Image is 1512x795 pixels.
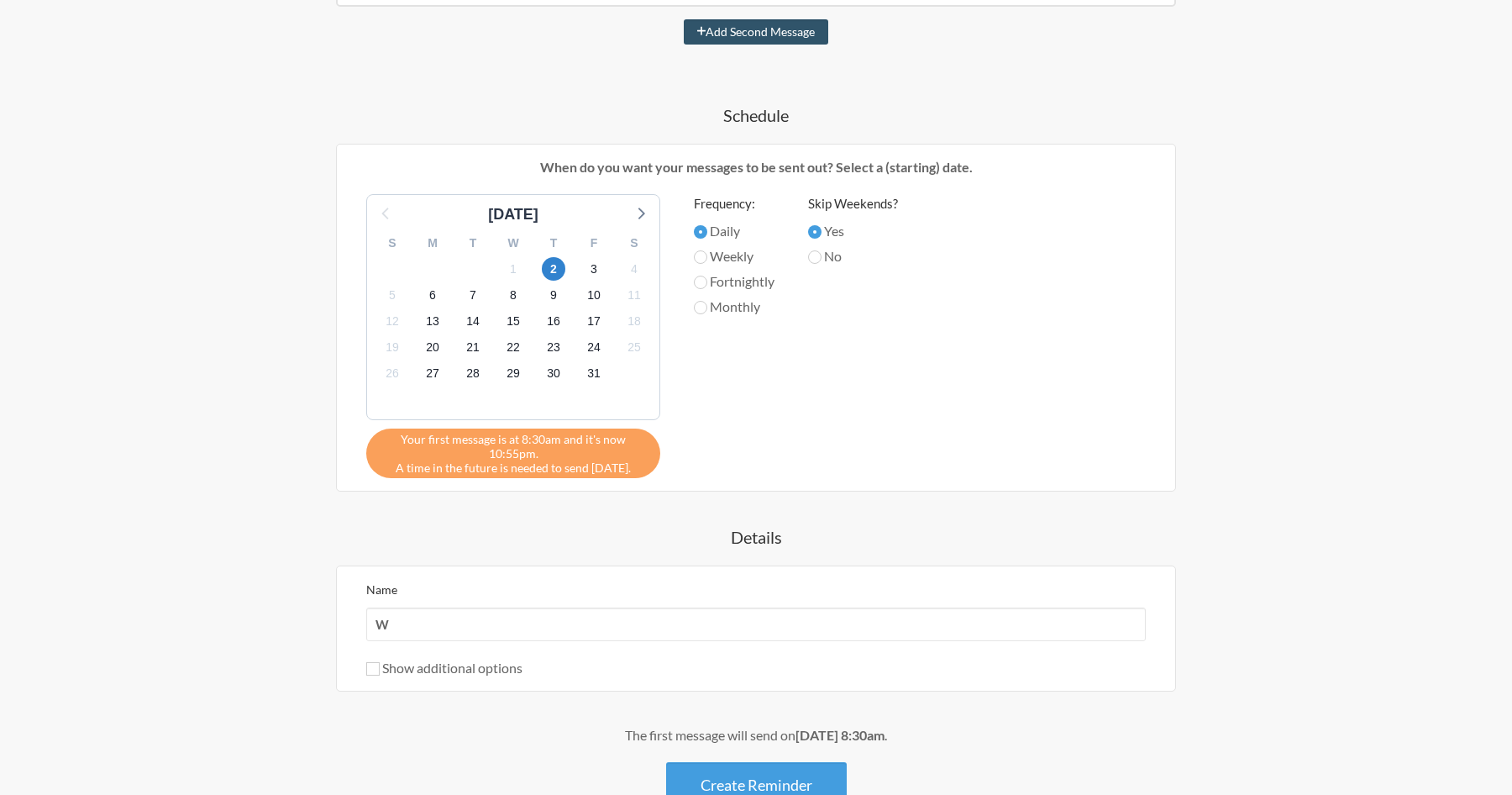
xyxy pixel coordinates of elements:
[412,230,453,256] div: M
[622,310,646,334] span: Tuesday, November 18, 2025
[501,257,525,281] span: Saturday, November 1, 2025
[808,221,898,241] label: Yes
[694,301,707,314] input: Monthly
[481,203,545,226] div: [DATE]
[542,336,565,360] span: Sunday, November 23, 2025
[582,257,606,281] span: Monday, November 3, 2025
[381,283,404,307] span: Wednesday, November 5, 2025
[694,225,707,239] input: Daily
[582,336,606,360] span: Monday, November 24, 2025
[366,582,397,597] label: Name
[461,283,485,307] span: Friday, November 7, 2025
[622,283,646,307] span: Tuesday, November 11, 2025
[421,362,444,386] span: Thursday, November 27, 2025
[381,362,404,386] span: Wednesday, November 26, 2025
[493,230,533,256] div: W
[366,429,660,478] div: A time in the future is needed to send [DATE].
[582,310,606,334] span: Monday, November 17, 2025
[694,221,774,241] label: Daily
[622,257,646,281] span: Tuesday, November 4, 2025
[381,336,404,360] span: Wednesday, November 19, 2025
[269,525,1243,549] h4: Details
[501,310,525,334] span: Saturday, November 15, 2025
[372,230,412,256] div: S
[269,725,1243,745] div: The first message will send on .
[694,246,774,266] label: Weekly
[808,250,822,264] input: No
[269,103,1243,127] h4: Schedule
[453,230,493,256] div: T
[461,362,485,386] span: Friday, November 28, 2025
[349,157,1163,177] p: When do you want your messages to be sent out? Select a (starting) date.
[542,310,565,334] span: Sunday, November 16, 2025
[808,194,898,213] label: Skip Weekends?
[461,336,485,360] span: Friday, November 21, 2025
[366,608,1146,641] input: We suggest a 2 to 4 word name
[582,362,606,386] span: Monday, December 1, 2025
[694,276,707,289] input: Fortnightly
[542,283,565,307] span: Sunday, November 9, 2025
[808,225,822,239] input: Yes
[501,362,525,386] span: Saturday, November 29, 2025
[542,257,565,281] span: Sunday, November 2, 2025
[461,310,485,334] span: Friday, November 14, 2025
[421,336,444,360] span: Thursday, November 20, 2025
[379,432,648,461] span: Your first message is at 8:30am and it's now 10:55pm.
[501,283,525,307] span: Saturday, November 8, 2025
[366,662,380,676] input: Show additional options
[501,336,525,360] span: Saturday, November 22, 2025
[694,297,774,317] label: Monthly
[366,660,522,676] label: Show additional options
[622,336,646,360] span: Tuesday, November 25, 2025
[694,271,774,292] label: Fortnightly
[421,283,444,307] span: Thursday, November 6, 2025
[533,230,574,256] div: T
[574,230,614,256] div: F
[542,362,565,386] span: Sunday, November 30, 2025
[684,19,829,45] button: Add Second Message
[795,727,885,743] strong: [DATE] 8:30am
[694,250,707,264] input: Weekly
[614,230,654,256] div: S
[421,310,444,334] span: Thursday, November 13, 2025
[694,194,774,213] label: Frequency:
[582,283,606,307] span: Monday, November 10, 2025
[808,246,898,266] label: No
[381,310,404,334] span: Wednesday, November 12, 2025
